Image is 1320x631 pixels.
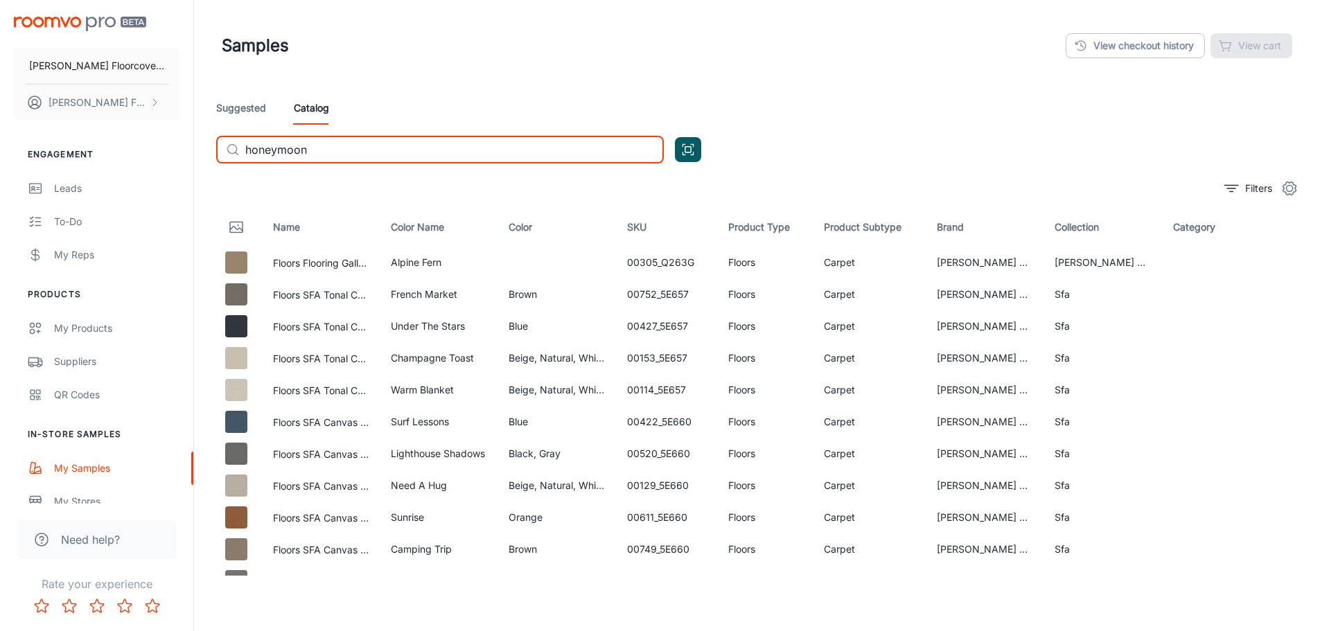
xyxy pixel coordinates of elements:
[380,247,498,278] td: Alpine Fern
[1276,175,1303,202] button: settings
[54,494,179,509] div: My Stores
[1044,565,1161,597] td: Pet Perfect Plus
[273,351,369,366] button: Floors SFA Tonal Comfort II Champagne Toast
[813,501,926,533] td: Carpet
[1221,177,1276,199] button: filter
[273,383,369,398] button: Floors SFA Tonal Comfort II Warm Blanket
[717,501,812,533] td: Floors
[380,278,498,310] td: French Market
[498,406,615,438] td: Blue
[273,510,369,526] button: Floors SFA Canvas Comfort Blue Sunrise
[813,406,926,438] td: Carpet
[616,406,717,438] td: 00422_5E660
[498,374,615,406] td: Beige, Natural, White
[1044,438,1161,470] td: Sfa
[498,438,615,470] td: Black, Gray
[273,574,369,589] button: Floors Pet Perfect Plus Calm Simplicity I Newstone Haven
[1245,181,1272,196] p: Filters
[1044,501,1161,533] td: Sfa
[273,256,369,271] button: Floors Flooring Gallery Truly Modern I 12 Alpine Fern
[139,592,166,620] button: Rate 5 star
[54,461,179,476] div: My Samples
[717,406,812,438] td: Floors
[380,501,498,533] td: Sunrise
[813,438,926,470] td: Carpet
[1044,208,1161,247] th: Collection
[616,342,717,374] td: 00153_5E657
[616,278,717,310] td: 00752_5E657
[616,208,717,247] th: SKU
[717,565,812,597] td: Floors
[222,33,289,58] h1: Samples
[380,374,498,406] td: Warm Blanket
[273,415,369,430] button: Floors SFA Canvas Comfort Blue Surf Lessons
[1044,342,1161,374] td: Sfa
[1044,470,1161,501] td: Sfa
[380,208,498,247] th: Color Name
[380,533,498,565] td: Camping Trip
[54,214,179,229] div: To-do
[54,321,179,336] div: My Products
[111,592,139,620] button: Rate 4 star
[926,501,1044,533] td: [PERSON_NAME] Floors
[498,278,615,310] td: Brown
[54,354,179,369] div: Suppliers
[926,208,1044,247] th: Brand
[1044,533,1161,565] td: Sfa
[49,95,146,110] p: [PERSON_NAME] Floorcovering
[294,91,329,125] a: Catalog
[813,208,926,247] th: Product Subtype
[273,287,369,303] button: Floors SFA Tonal Comfort II French Market
[813,247,926,278] td: Carpet
[54,247,179,263] div: My Reps
[717,438,812,470] td: Floors
[55,592,83,620] button: Rate 2 star
[813,310,926,342] td: Carpet
[380,470,498,501] td: Need A Hug
[498,310,615,342] td: Blue
[380,310,498,342] td: Under The Stars
[717,470,812,501] td: Floors
[1044,278,1161,310] td: Sfa
[1044,406,1161,438] td: Sfa
[11,576,182,592] p: Rate your experience
[813,278,926,310] td: Carpet
[926,374,1044,406] td: [PERSON_NAME] Floors
[262,208,380,247] th: Name
[717,533,812,565] td: Floors
[498,501,615,533] td: Orange
[498,470,615,501] td: Beige, Natural, White
[273,479,369,494] button: Floors SFA Canvas Comfort Blue Need A Hug
[813,533,926,565] td: Carpet
[616,247,717,278] td: 00305_Q263G
[1044,247,1161,278] td: [PERSON_NAME] Flooring Gallery
[717,374,812,406] td: Floors
[498,342,615,374] td: Beige, Natural, White
[926,406,1044,438] td: [PERSON_NAME] Floors
[813,374,926,406] td: Carpet
[926,470,1044,501] td: [PERSON_NAME] Floors
[926,438,1044,470] td: [PERSON_NAME] Floors
[926,278,1044,310] td: [PERSON_NAME] Floors
[245,136,664,163] input: Search
[216,91,266,125] a: Suggested
[926,342,1044,374] td: [PERSON_NAME] Floors
[61,531,120,548] span: Need help?
[616,310,717,342] td: 00427_5E657
[616,533,717,565] td: 00749_5E660
[1162,208,1242,247] th: Category
[14,48,179,84] button: [PERSON_NAME] Floorcovering
[228,219,245,235] svg: Thumbnail
[717,278,812,310] td: Floors
[380,406,498,438] td: Surf Lessons
[926,533,1044,565] td: [PERSON_NAME] Floors
[616,501,717,533] td: 00611_5E660
[380,438,498,470] td: Lighthouse Shadows
[813,342,926,374] td: Carpet
[717,208,812,247] th: Product Type
[616,438,717,470] td: 00520_5E660
[54,387,179,402] div: QR Codes
[28,592,55,620] button: Rate 1 star
[498,208,615,247] th: Color
[54,181,179,196] div: Leads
